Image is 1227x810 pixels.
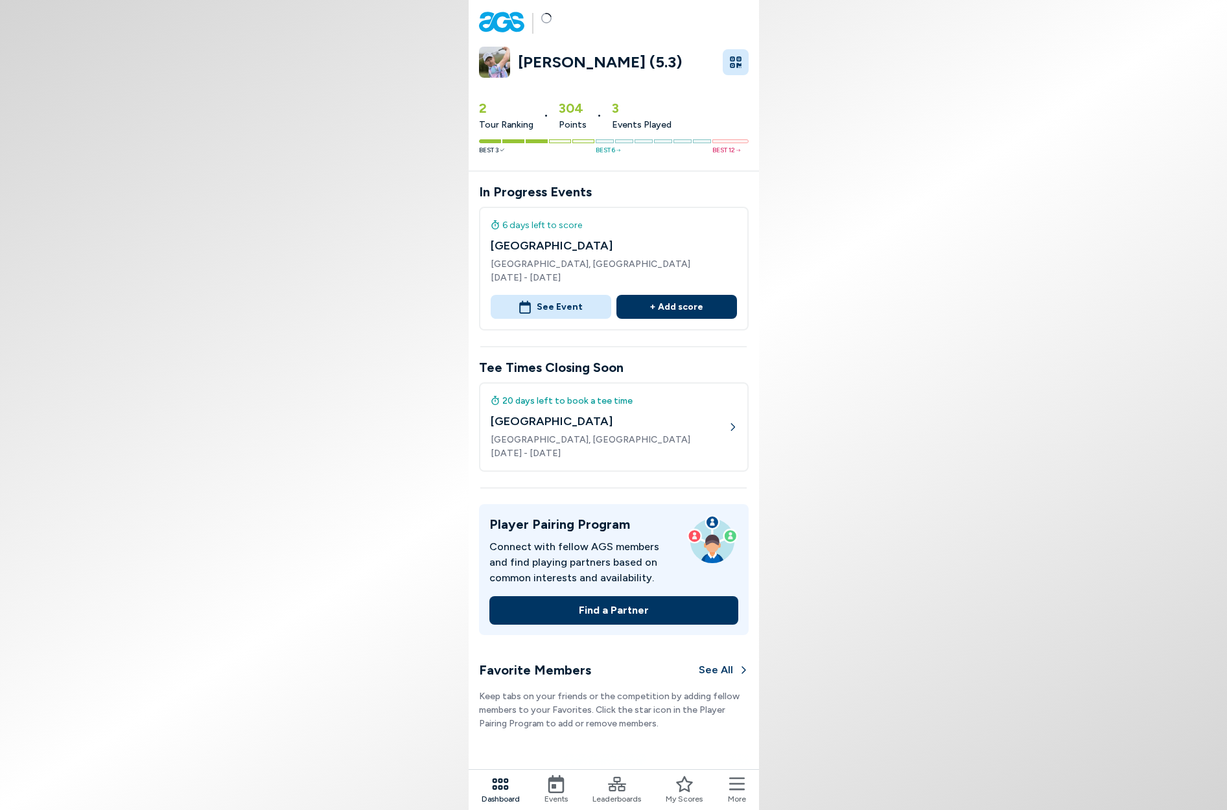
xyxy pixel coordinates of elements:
[592,793,641,805] span: Leaderboards
[597,108,602,122] span: •
[728,793,746,805] span: More
[559,98,587,118] span: 304
[666,775,703,805] a: My Scores
[489,596,738,625] button: Find a Partner
[479,98,533,118] span: 2
[491,218,737,232] div: 6 days left to score
[491,413,728,430] h4: [GEOGRAPHIC_DATA]
[479,358,749,377] h3: Tee Times Closing Soon
[491,394,728,408] div: 20 days left to book a tee time
[491,433,728,446] span: [GEOGRAPHIC_DATA], [GEOGRAPHIC_DATA]
[479,382,749,477] a: 20 days left to book a tee time[GEOGRAPHIC_DATA][GEOGRAPHIC_DATA], [GEOGRAPHIC_DATA][DATE] - [DATE]
[728,775,746,805] button: More
[699,656,749,684] button: See All
[491,271,737,284] span: [DATE] - [DATE]
[482,775,520,805] a: Dashboard
[544,775,568,805] a: Events
[491,295,611,319] button: See Event
[559,118,587,132] span: Points
[479,47,510,78] img: avatar
[479,182,749,202] h3: In Progress Events
[518,53,715,71] a: [PERSON_NAME] (5.3)
[491,237,737,255] h4: [GEOGRAPHIC_DATA]
[479,689,749,730] p: Keep tabs on your friends or the competition by adding fellow members to your Favorites. Click th...
[612,118,672,132] span: Events Played
[479,145,504,155] span: Best 3
[489,515,677,534] h3: Player Pairing Program
[491,446,728,460] span: [DATE] - [DATE]
[479,660,591,680] h3: Favorite Members
[666,793,703,805] span: My Scores
[479,118,533,132] span: Tour Ranking
[712,145,740,155] span: Best 12
[612,98,672,118] span: 3
[482,793,520,805] span: Dashboard
[544,108,548,122] span: •
[489,539,677,586] p: Connect with fellow AGS members and find playing partners based on common interests and availabil...
[491,257,737,271] span: [GEOGRAPHIC_DATA], [GEOGRAPHIC_DATA]
[592,775,641,805] a: Leaderboards
[544,793,568,805] span: Events
[596,145,620,155] span: Best 6
[616,295,737,319] button: + Add score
